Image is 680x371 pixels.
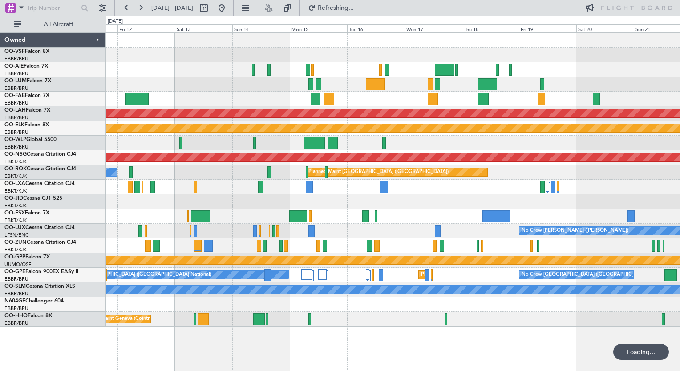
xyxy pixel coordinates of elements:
div: Fri 12 [117,24,175,32]
a: OO-LUMFalcon 7X [4,78,51,84]
div: Thu 18 [462,24,519,32]
div: Mon 15 [290,24,347,32]
button: Refreshing... [304,1,357,15]
div: Planned Maint [GEOGRAPHIC_DATA] ([GEOGRAPHIC_DATA]) [308,165,449,179]
div: Sat 13 [175,24,232,32]
a: EBBR/BRU [4,70,28,77]
span: OO-ELK [4,122,24,128]
a: EBBR/BRU [4,100,28,106]
a: EBKT/KJK [4,173,27,180]
div: Tue 16 [347,24,405,32]
span: OO-LUX [4,225,25,230]
a: OO-WLPGlobal 5500 [4,137,57,142]
a: EBBR/BRU [4,129,28,136]
input: Trip Number [27,1,78,15]
a: LFSN/ENC [4,232,29,238]
a: EBBR/BRU [4,305,28,312]
a: EBKT/KJK [4,158,27,165]
div: Sat 20 [576,24,634,32]
div: [DATE] [108,18,123,25]
div: Loading... [613,344,669,360]
div: No Crew [GEOGRAPHIC_DATA] ([GEOGRAPHIC_DATA] National) [62,268,211,282]
a: OO-HHOFalcon 8X [4,313,52,319]
span: OO-LAH [4,108,26,113]
div: Planned Maint [GEOGRAPHIC_DATA] ([GEOGRAPHIC_DATA] National) [421,268,582,282]
a: OO-ZUNCessna Citation CJ4 [4,240,76,245]
a: EBBR/BRU [4,320,28,327]
a: EBKT/KJK [4,246,27,253]
a: EBBR/BRU [4,290,28,297]
a: EBBR/BRU [4,114,28,121]
span: OO-WLP [4,137,26,142]
span: OO-FSX [4,210,25,216]
span: N604GF [4,298,25,304]
a: OO-SLMCessna Citation XLS [4,284,75,289]
a: EBBR/BRU [4,56,28,62]
button: All Aircraft [10,17,97,32]
span: OO-ROK [4,166,27,172]
a: EBBR/BRU [4,276,28,282]
a: N604GFChallenger 604 [4,298,64,304]
a: OO-LXACessna Citation CJ4 [4,181,75,186]
span: Refreshing... [317,5,355,11]
span: OO-LUM [4,78,27,84]
a: UUMO/OSF [4,261,31,268]
a: EBKT/KJK [4,202,27,209]
a: OO-LAHFalcon 7X [4,108,50,113]
div: No Crew [GEOGRAPHIC_DATA] ([GEOGRAPHIC_DATA] National) [522,268,671,282]
a: OO-GPPFalcon 7X [4,254,50,260]
a: EBBR/BRU [4,85,28,92]
a: EBKT/KJK [4,217,27,224]
span: All Aircraft [23,21,94,28]
a: EBBR/BRU [4,144,28,150]
a: EBKT/KJK [4,188,27,194]
span: OO-SLM [4,284,26,289]
a: OO-NSGCessna Citation CJ4 [4,152,76,157]
span: OO-VSF [4,49,25,54]
span: OO-HHO [4,313,28,319]
a: OO-VSFFalcon 8X [4,49,49,54]
div: No Crew [PERSON_NAME] ([PERSON_NAME]) [522,224,628,238]
a: OO-AIEFalcon 7X [4,64,48,69]
span: OO-FAE [4,93,25,98]
div: Fri 19 [519,24,576,32]
span: OO-JID [4,196,23,201]
a: OO-ROKCessna Citation CJ4 [4,166,76,172]
span: OO-AIE [4,64,24,69]
a: OO-FSXFalcon 7X [4,210,49,216]
span: OO-ZUN [4,240,27,245]
div: Sun 14 [232,24,290,32]
span: OO-GPE [4,269,25,274]
a: OO-ELKFalcon 8X [4,122,49,128]
span: OO-GPP [4,254,25,260]
a: OO-FAEFalcon 7X [4,93,49,98]
div: Planned Maint Geneva (Cointrin) [81,312,155,326]
a: OO-JIDCessna CJ1 525 [4,196,62,201]
span: OO-NSG [4,152,27,157]
a: OO-LUXCessna Citation CJ4 [4,225,75,230]
span: [DATE] - [DATE] [151,4,193,12]
span: OO-LXA [4,181,25,186]
div: Wed 17 [405,24,462,32]
a: OO-GPEFalcon 900EX EASy II [4,269,78,274]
